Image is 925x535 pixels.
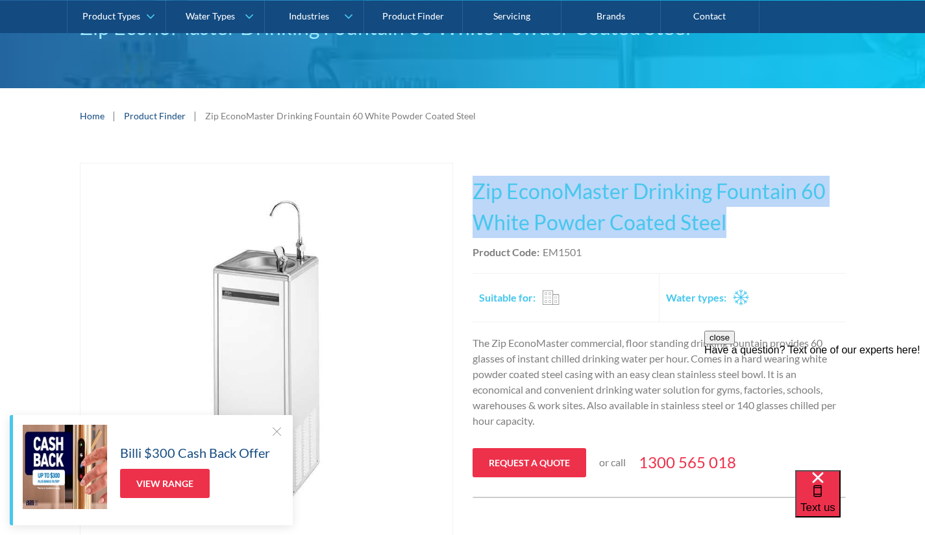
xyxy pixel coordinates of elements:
[599,455,626,470] p: or call
[473,246,539,258] strong: Product Code:
[205,109,476,123] div: Zip EconoMaster Drinking Fountain 60 White Powder Coated Steel
[80,109,105,123] a: Home
[192,108,199,123] div: |
[120,469,210,498] a: View Range
[23,425,107,509] img: Billi $300 Cash Back Offer
[479,290,536,305] h2: Suitable for:
[186,10,235,21] div: Water Types
[82,10,140,21] div: Product Types
[473,335,846,429] p: The Zip EconoMaster commercial, floor standing drinking fountain provides 60 glasses of instant c...
[111,108,117,123] div: |
[124,109,186,123] a: Product Finder
[80,163,452,535] img: Zip EconoMaster Drinking Fountain 60 White Powder Coated Steel
[289,10,329,21] div: Industries
[120,443,270,462] h5: Billi $300 Cash Back Offer
[704,331,925,486] iframe: podium webchat widget prompt
[543,244,582,260] div: EM1501
[639,451,736,474] a: 1300 565 018
[795,470,925,535] iframe: podium webchat widget bubble
[473,448,586,477] a: Request a quote
[473,176,846,238] h1: Zip EconoMaster Drinking Fountain 60 White Powder Coated Steel
[666,290,726,305] h2: Water types:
